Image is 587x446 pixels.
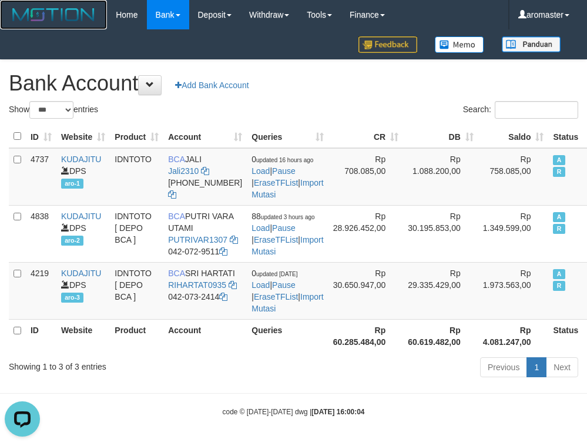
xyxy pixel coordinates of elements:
[553,224,565,234] span: Running
[548,125,583,148] th: Status
[61,293,83,303] span: aro-3
[223,408,365,416] small: code © [DATE]-[DATE] dwg |
[478,205,549,262] td: Rp 1.349.599,00
[251,235,323,256] a: Import Mutasi
[61,269,101,278] a: KUDAJITU
[403,319,478,353] th: Rp 60.619.482,00
[526,357,546,377] a: 1
[358,36,417,53] img: Feedback.jpg
[553,212,565,222] span: Active
[272,223,296,233] a: Pause
[251,223,270,233] a: Load
[168,235,227,244] a: PUTRIVAR1307
[403,148,478,206] td: Rp 1.088.200,00
[9,101,98,119] label: Show entries
[219,292,227,301] a: Copy 0420732414 to clipboard
[163,262,247,319] td: SRI HARTATI 042-073-2414
[256,271,297,277] span: updated [DATE]
[29,101,73,119] select: Showentries
[61,236,83,246] span: aro-2
[110,319,163,353] th: Product
[403,205,478,262] td: Rp 30.195.853,00
[168,269,185,278] span: BCA
[251,292,323,313] a: Import Mutasi
[56,262,110,319] td: DPS
[251,212,323,256] span: | | |
[251,269,297,278] span: 0
[110,262,163,319] td: IDNTOTO [ DEPO BCA ]
[163,205,247,262] td: PUTRI VARA UTAMI 042-072-9511
[254,178,298,187] a: EraseTFList
[553,155,565,165] span: Active
[254,235,298,244] a: EraseTFList
[163,125,247,148] th: Account: activate to sort column ascending
[403,125,478,148] th: DB: activate to sort column ascending
[251,155,323,199] span: | | |
[251,269,323,313] span: | | |
[9,356,236,373] div: Showing 1 to 3 of 3 entries
[56,319,110,353] th: Website
[254,292,298,301] a: EraseTFList
[272,280,296,290] a: Pause
[168,280,226,290] a: RIHARTAT0935
[61,212,101,221] a: KUDAJITU
[168,190,176,199] a: Copy 6127014941 to clipboard
[502,36,561,52] img: panduan.png
[272,166,296,176] a: Pause
[61,155,101,164] a: KUDAJITU
[219,247,227,256] a: Copy 0420729511 to clipboard
[251,280,270,290] a: Load
[478,125,549,148] th: Saldo: activate to sort column ascending
[480,357,527,377] a: Previous
[495,101,578,119] input: Search:
[328,148,404,206] td: Rp 708.085,00
[553,167,565,177] span: Running
[26,319,56,353] th: ID
[251,178,323,199] a: Import Mutasi
[5,5,40,40] button: Open LiveChat chat widget
[478,148,549,206] td: Rp 758.085,00
[553,269,565,279] span: Active
[247,319,328,353] th: Queries
[163,148,247,206] td: JALI [PHONE_NUMBER]
[546,357,578,377] a: Next
[328,205,404,262] td: Rp 28.926.452,00
[56,205,110,262] td: DPS
[201,166,209,176] a: Copy Jali2310 to clipboard
[168,155,185,164] span: BCA
[256,157,313,163] span: updated 16 hours ago
[110,205,163,262] td: IDNTOTO [ DEPO BCA ]
[110,148,163,206] td: IDNTOTO
[26,148,56,206] td: 4737
[56,148,110,206] td: DPS
[9,72,578,95] h1: Bank Account
[478,262,549,319] td: Rp 1.973.563,00
[251,166,270,176] a: Load
[168,212,185,221] span: BCA
[167,75,256,95] a: Add Bank Account
[328,262,404,319] td: Rp 30.650.947,00
[56,125,110,148] th: Website: activate to sort column ascending
[230,235,238,244] a: Copy PUTRIVAR1307 to clipboard
[403,262,478,319] td: Rp 29.335.429,00
[9,6,98,24] img: MOTION_logo.png
[553,281,565,291] span: Running
[311,408,364,416] strong: [DATE] 16:00:04
[110,125,163,148] th: Product: activate to sort column ascending
[168,166,199,176] a: Jali2310
[26,262,56,319] td: 4219
[478,319,549,353] th: Rp 4.081.247,00
[328,125,404,148] th: CR: activate to sort column ascending
[61,179,83,189] span: aro-1
[463,101,578,119] label: Search:
[548,319,583,353] th: Status
[251,212,314,221] span: 88
[229,280,237,290] a: Copy RIHARTAT0935 to clipboard
[247,125,328,148] th: Queries: activate to sort column ascending
[26,125,56,148] th: ID: activate to sort column ascending
[163,319,247,353] th: Account
[251,155,313,164] span: 0
[26,205,56,262] td: 4838
[261,214,315,220] span: updated 3 hours ago
[328,319,404,353] th: Rp 60.285.484,00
